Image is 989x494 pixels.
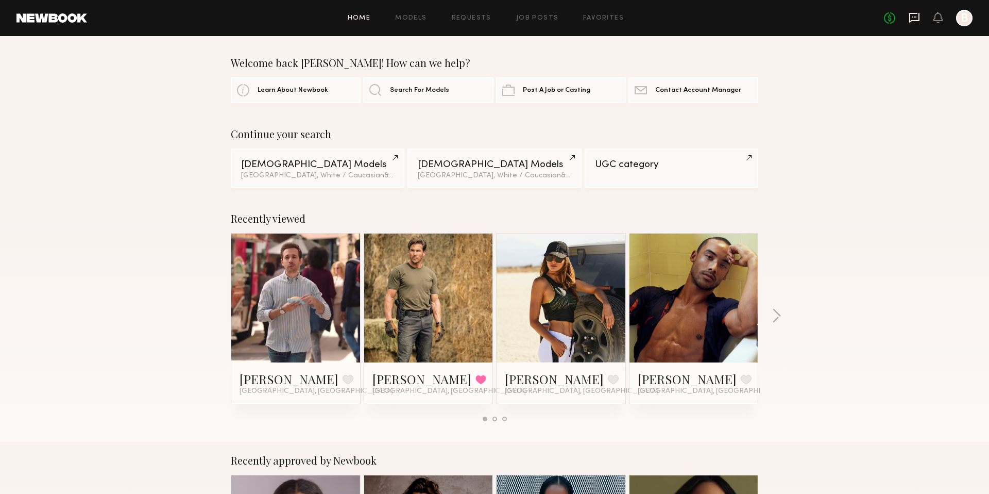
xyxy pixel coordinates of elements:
[655,87,741,94] span: Contact Account Manager
[372,371,471,387] a: [PERSON_NAME]
[258,87,328,94] span: Learn About Newbook
[638,387,791,396] span: [GEOGRAPHIC_DATA], [GEOGRAPHIC_DATA]
[956,10,973,26] a: B
[240,371,338,387] a: [PERSON_NAME]
[240,387,393,396] span: [GEOGRAPHIC_DATA], [GEOGRAPHIC_DATA]
[241,160,394,170] div: [DEMOGRAPHIC_DATA] Models
[231,57,758,69] div: Welcome back [PERSON_NAME]! How can we help?
[505,387,658,396] span: [GEOGRAPHIC_DATA], [GEOGRAPHIC_DATA]
[418,172,571,179] div: [GEOGRAPHIC_DATA], White / Caucasian
[496,77,626,103] a: Post A Job or Casting
[407,149,581,188] a: [DEMOGRAPHIC_DATA] Models[GEOGRAPHIC_DATA], White / Caucasian&2other filters
[231,128,758,140] div: Continue your search
[384,172,434,179] span: & 2 other filter s
[583,15,624,22] a: Favorites
[231,77,361,103] a: Learn About Newbook
[231,212,758,225] div: Recently viewed
[638,371,737,387] a: [PERSON_NAME]
[231,149,404,188] a: [DEMOGRAPHIC_DATA] Models[GEOGRAPHIC_DATA], White / Caucasian&2other filters
[595,160,748,170] div: UGC category
[561,172,610,179] span: & 2 other filter s
[348,15,371,22] a: Home
[628,77,758,103] a: Contact Account Manager
[363,77,493,103] a: Search For Models
[390,87,449,94] span: Search For Models
[516,15,559,22] a: Job Posts
[231,454,758,467] div: Recently approved by Newbook
[418,160,571,170] div: [DEMOGRAPHIC_DATA] Models
[241,172,394,179] div: [GEOGRAPHIC_DATA], White / Caucasian
[395,15,427,22] a: Models
[585,149,758,188] a: UGC category
[372,387,526,396] span: [GEOGRAPHIC_DATA], [GEOGRAPHIC_DATA]
[523,87,590,94] span: Post A Job or Casting
[505,371,604,387] a: [PERSON_NAME]
[452,15,491,22] a: Requests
